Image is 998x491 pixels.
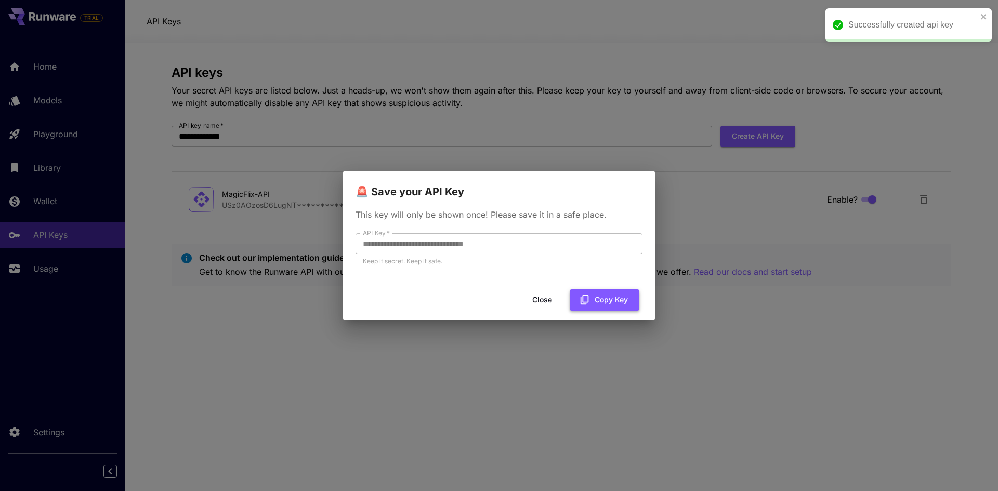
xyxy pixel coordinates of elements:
label: API Key [363,229,390,237]
p: Keep it secret. Keep it safe. [363,256,635,267]
div: Successfully created api key [848,19,977,31]
button: close [980,12,988,21]
button: Close [519,289,566,311]
button: Copy Key [570,289,639,311]
h2: 🚨 Save your API Key [343,171,655,200]
p: This key will only be shown once! Please save it in a safe place. [356,208,642,221]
